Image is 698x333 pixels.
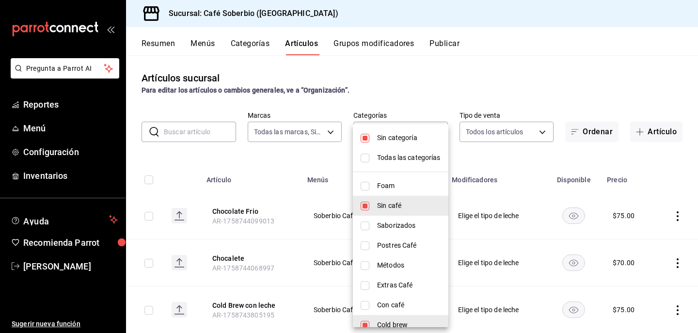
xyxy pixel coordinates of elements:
span: Sin café [377,201,441,211]
span: Sin categoría [377,133,441,143]
span: Extras Café [377,280,441,290]
span: Con café [377,300,441,310]
span: Saborizados [377,221,441,231]
span: Foam [377,181,441,191]
span: Postres Café [377,240,441,251]
span: Métodos [377,260,441,270]
span: Todas las categorías [377,153,441,163]
span: Cold brew [377,320,441,330]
